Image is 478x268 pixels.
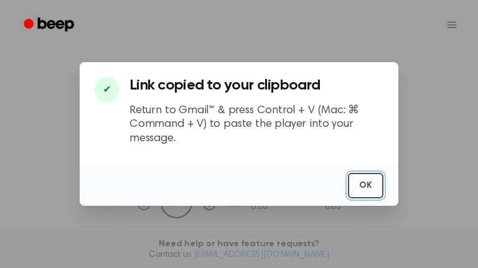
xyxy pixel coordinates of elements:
a: Beep [15,13,85,37]
button: OK [348,173,383,198]
h3: Link copied to your clipboard [129,77,383,94]
button: Menu [441,14,463,36]
div: ✔ [95,77,119,102]
p: Return to Gmail™ & press Control + V (Mac: ⌘ Command + V) to paste the player into your message. [129,104,383,146]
